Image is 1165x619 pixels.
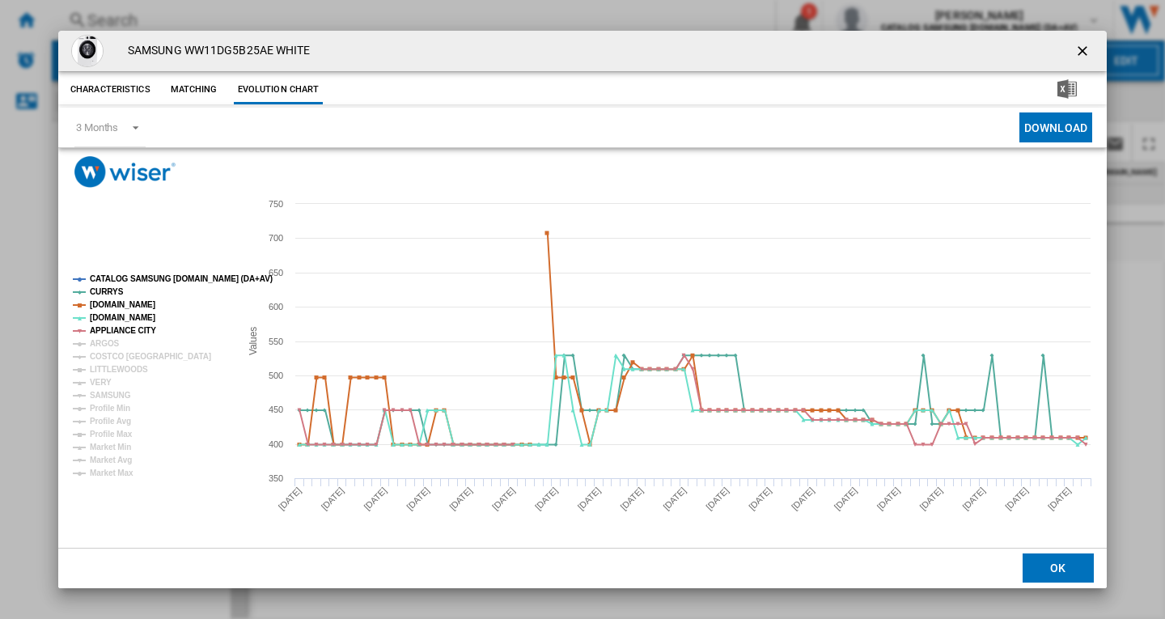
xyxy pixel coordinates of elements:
tspan: Profile Min [90,404,130,413]
tspan: [DATE] [320,485,346,512]
tspan: [DATE] [533,485,560,512]
tspan: Market Avg [90,456,132,464]
tspan: ARGOS [90,339,120,348]
tspan: Values [248,327,259,355]
tspan: [DATE] [576,485,603,512]
tspan: [DATE] [917,485,944,512]
tspan: [DOMAIN_NAME] [90,313,155,322]
tspan: VERY [90,378,112,387]
tspan: [DATE] [832,485,859,512]
tspan: [DATE] [277,485,303,512]
tspan: [DATE] [1003,485,1030,512]
img: excel-24x24.png [1057,79,1077,99]
tspan: Market Max [90,468,133,477]
tspan: [DOMAIN_NAME] [90,300,155,309]
h4: SAMSUNG WW11DG5B25AE WHITE [120,43,311,59]
button: Download [1019,112,1092,142]
button: Matching [159,75,230,104]
ng-md-icon: getI18NText('BUTTONS.CLOSE_DIALOG') [1074,43,1094,62]
button: OK [1023,553,1094,583]
tspan: COSTCO [GEOGRAPHIC_DATA] [90,352,211,361]
tspan: APPLIANCE CITY [90,326,156,335]
tspan: Profile Max [90,430,133,439]
tspan: [DATE] [490,485,517,512]
tspan: [DATE] [447,485,474,512]
md-dialog: Product popup [58,31,1107,588]
tspan: 750 [269,199,283,209]
img: 10263818 [71,35,104,67]
tspan: 650 [269,268,283,278]
tspan: 450 [269,405,283,414]
tspan: 600 [269,302,283,312]
tspan: [DATE] [661,485,688,512]
tspan: [DATE] [1046,485,1073,512]
tspan: [DATE] [790,485,816,512]
tspan: [DATE] [875,485,902,512]
tspan: 500 [269,371,283,380]
tspan: [DATE] [704,485,731,512]
tspan: [DATE] [619,485,646,512]
tspan: Market Min [90,443,131,452]
tspan: LITTLEWOODS [90,365,148,374]
tspan: 550 [269,337,283,346]
tspan: CATALOG SAMSUNG [DOMAIN_NAME] (DA+AV) [90,274,273,283]
tspan: SAMSUNG [90,391,131,400]
img: logo_wiser_300x94.png [74,156,176,188]
button: getI18NText('BUTTONS.CLOSE_DIALOG') [1068,35,1100,67]
tspan: Profile Avg [90,417,131,426]
button: Evolution chart [234,75,324,104]
tspan: [DATE] [362,485,388,512]
tspan: [DATE] [960,485,987,512]
tspan: CURRYS [90,287,124,296]
tspan: [DATE] [747,485,773,512]
button: Characteristics [66,75,155,104]
tspan: [DATE] [405,485,431,512]
button: Download in Excel [1032,75,1103,104]
tspan: 350 [269,473,283,483]
div: 3 Months [76,121,118,134]
tspan: 400 [269,439,283,449]
tspan: 700 [269,233,283,243]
